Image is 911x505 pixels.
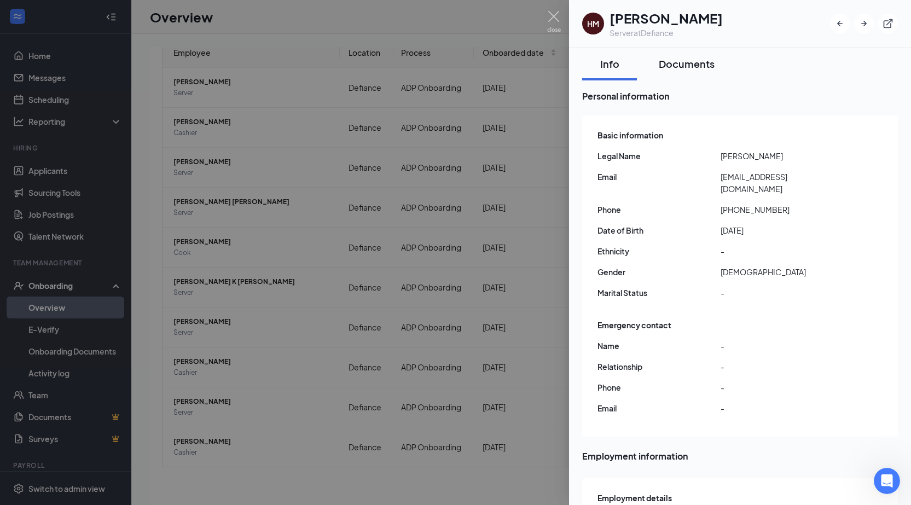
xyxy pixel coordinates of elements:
img: logo [22,23,85,37]
span: Home [42,369,67,376]
svg: ArrowRight [858,18,869,29]
img: Profile image for Patrick [128,18,150,39]
div: Info [593,57,626,71]
div: Send us a messageWe typically reply in under a minute [11,129,208,170]
p: How can we help? [22,96,197,115]
span: [PERSON_NAME] [721,150,844,162]
span: Messages [146,369,183,376]
div: We typically reply in under a minute [22,149,183,161]
span: - [721,361,844,373]
div: Close [188,18,208,37]
span: - [721,340,844,352]
span: Date of Birth [597,224,721,236]
span: Ethnicity [597,245,721,257]
span: - [721,381,844,393]
svg: ArrowLeftNew [834,18,845,29]
h1: [PERSON_NAME] [610,9,723,27]
span: [PHONE_NUMBER] [721,204,844,216]
div: Server at Defiance [610,27,723,38]
img: Profile image for Adrian [107,18,129,39]
span: Employment information [582,449,898,463]
button: Messages [109,341,219,385]
p: Hi Defiance 👋 [22,78,197,96]
span: Email [597,171,721,183]
span: Employment details [597,492,672,504]
div: Send us a message [22,138,183,149]
img: Profile image for Kiara [149,18,171,39]
span: [DEMOGRAPHIC_DATA] [721,266,844,278]
span: Gender [597,266,721,278]
span: Email [597,402,721,414]
span: [DATE] [721,224,844,236]
div: HM [587,18,599,29]
span: Emergency contact [597,319,671,331]
svg: ExternalLink [883,18,893,29]
button: ExternalLink [878,14,898,33]
span: Relationship [597,361,721,373]
span: Phone [597,204,721,216]
button: ArrowRight [854,14,874,33]
span: Basic information [597,129,663,141]
span: - [721,245,844,257]
iframe: Intercom live chat [874,468,900,494]
span: Marital Status [597,287,721,299]
span: - [721,287,844,299]
span: Personal information [582,89,898,103]
div: Documents [659,57,715,71]
span: [EMAIL_ADDRESS][DOMAIN_NAME] [721,171,844,195]
span: Phone [597,381,721,393]
button: ArrowLeftNew [830,14,850,33]
span: - [721,402,844,414]
span: Legal Name [597,150,721,162]
span: Name [597,340,721,352]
